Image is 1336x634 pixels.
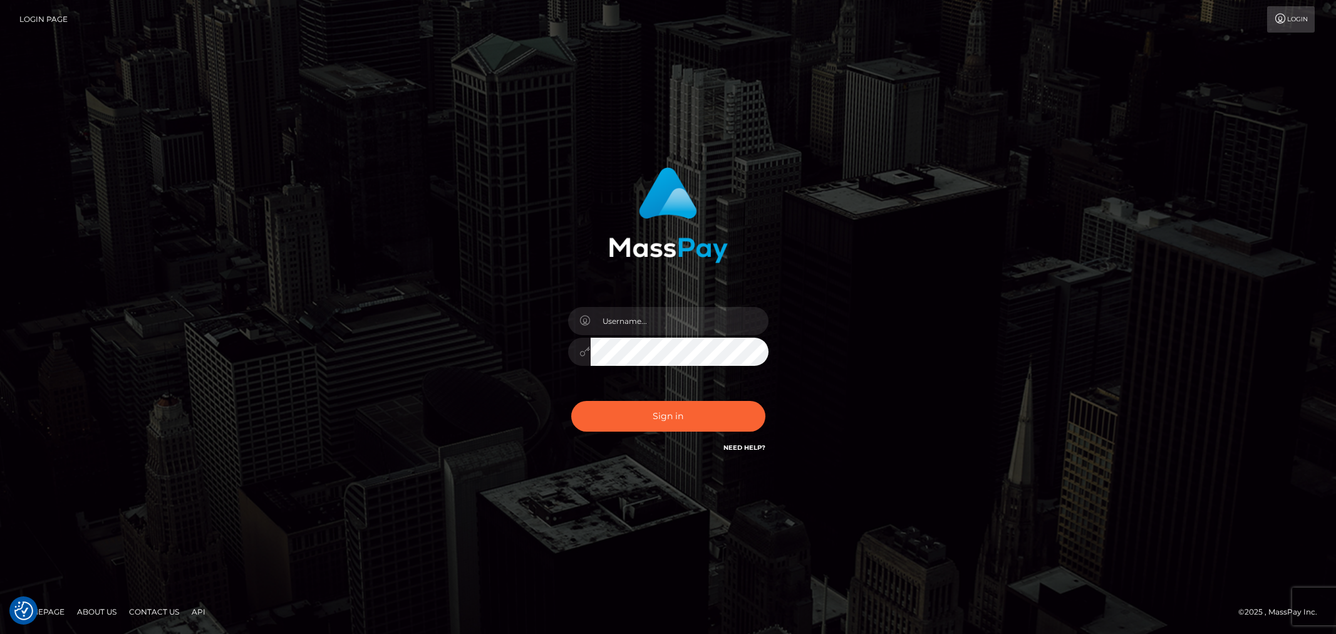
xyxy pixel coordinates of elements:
a: Need Help? [723,444,765,452]
a: Login Page [19,6,68,33]
img: Revisit consent button [14,601,33,620]
div: © 2025 , MassPay Inc. [1238,605,1327,619]
a: Homepage [14,602,70,621]
a: Login [1267,6,1315,33]
a: Contact Us [124,602,184,621]
img: MassPay Login [609,167,728,263]
a: About Us [72,602,122,621]
input: Username... [591,307,769,335]
button: Sign in [571,401,765,432]
a: API [187,602,210,621]
button: Consent Preferences [14,601,33,620]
